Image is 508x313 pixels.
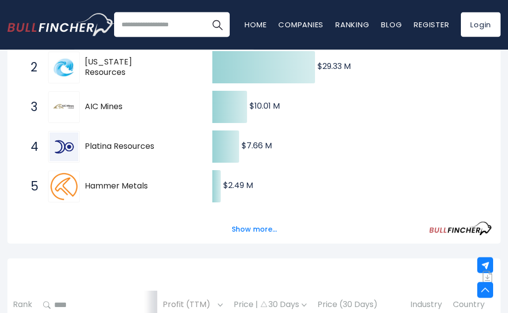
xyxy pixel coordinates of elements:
a: Companies [278,19,323,30]
span: [US_STATE] Resources [85,58,160,78]
span: Profit (TTM) [163,298,215,313]
img: Hammer Metals [50,173,78,201]
span: Hammer Metals [85,182,160,192]
span: Platina Resources [85,142,160,152]
span: 3 [26,99,36,116]
button: Search [205,12,230,37]
a: Home [245,19,266,30]
a: Go to homepage [7,13,114,36]
div: Price | 30 Days [234,300,307,311]
span: AIC Mines [85,102,160,113]
text: $7.66 M [242,140,272,152]
img: AIC Mines [50,93,78,122]
text: $2.49 M [223,180,253,191]
text: $29.33 M [317,61,351,72]
img: Indiana Resources [50,54,78,82]
button: Show more... [226,222,283,238]
a: Register [414,19,449,30]
a: Login [461,12,501,37]
img: Bullfincher logo [7,13,115,36]
a: Ranking [335,19,369,30]
a: Blog [381,19,402,30]
span: 5 [26,179,36,195]
img: Platina Resources [50,133,78,162]
span: 2 [26,60,36,76]
text: $10.01 M [250,101,280,112]
span: 4 [26,139,36,156]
